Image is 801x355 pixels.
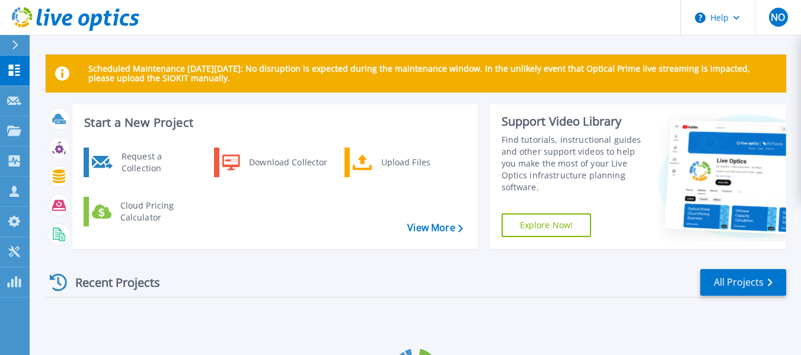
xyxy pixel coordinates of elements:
a: Request a Collection [84,148,205,177]
h3: Start a New Project [84,116,462,129]
a: Upload Files [344,148,466,177]
div: Find tutorials, instructional guides and other support videos to help you make the most of your L... [502,134,649,193]
a: Cloud Pricing Calculator [84,197,205,226]
div: Upload Files [375,151,463,174]
a: Explore Now! [502,213,592,237]
span: NO [771,12,785,22]
a: Download Collector [214,148,336,177]
p: Scheduled Maintenance [DATE][DATE]: No disruption is expected during the maintenance window. In t... [88,64,777,83]
div: Download Collector [243,151,333,174]
div: Recent Projects [46,268,176,297]
div: Cloud Pricing Calculator [114,200,202,223]
a: View More [407,222,462,234]
div: Request a Collection [116,151,202,174]
a: All Projects [700,269,786,296]
div: Support Video Library [502,114,649,129]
